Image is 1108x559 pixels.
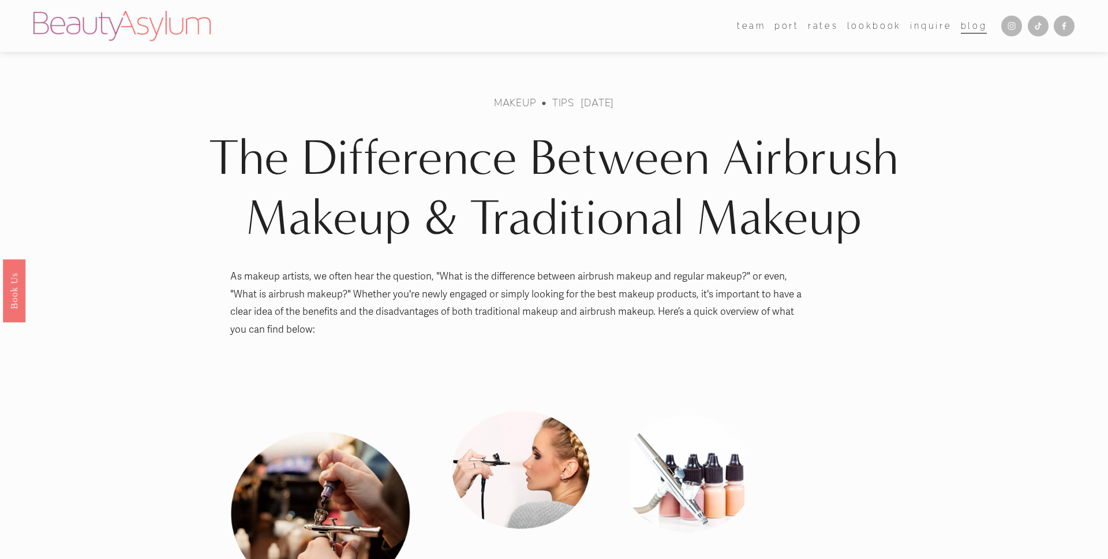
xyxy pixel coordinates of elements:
a: Facebook [1054,16,1075,36]
span: team [737,18,766,33]
a: makeup [494,96,537,109]
a: Blog [961,17,987,34]
h1: The Difference Between Airbrush Makeup & Traditional Makeup [163,128,945,248]
a: Inquire [910,17,952,34]
a: port [774,17,799,34]
a: TikTok [1028,16,1049,36]
a: Tips [552,96,574,109]
span: [DATE] [581,96,614,109]
a: Lookbook [847,17,901,34]
p: As makeup artists, we often hear the question, "What is the difference between airbrush makeup an... [230,268,811,338]
a: Book Us [3,259,25,322]
a: Rates [808,17,838,34]
a: folder dropdown [737,17,766,34]
img: Beauty Asylum | Bridal Hair &amp; Makeup Charlotte &amp; Atlanta [33,11,211,41]
a: Instagram [1001,16,1022,36]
